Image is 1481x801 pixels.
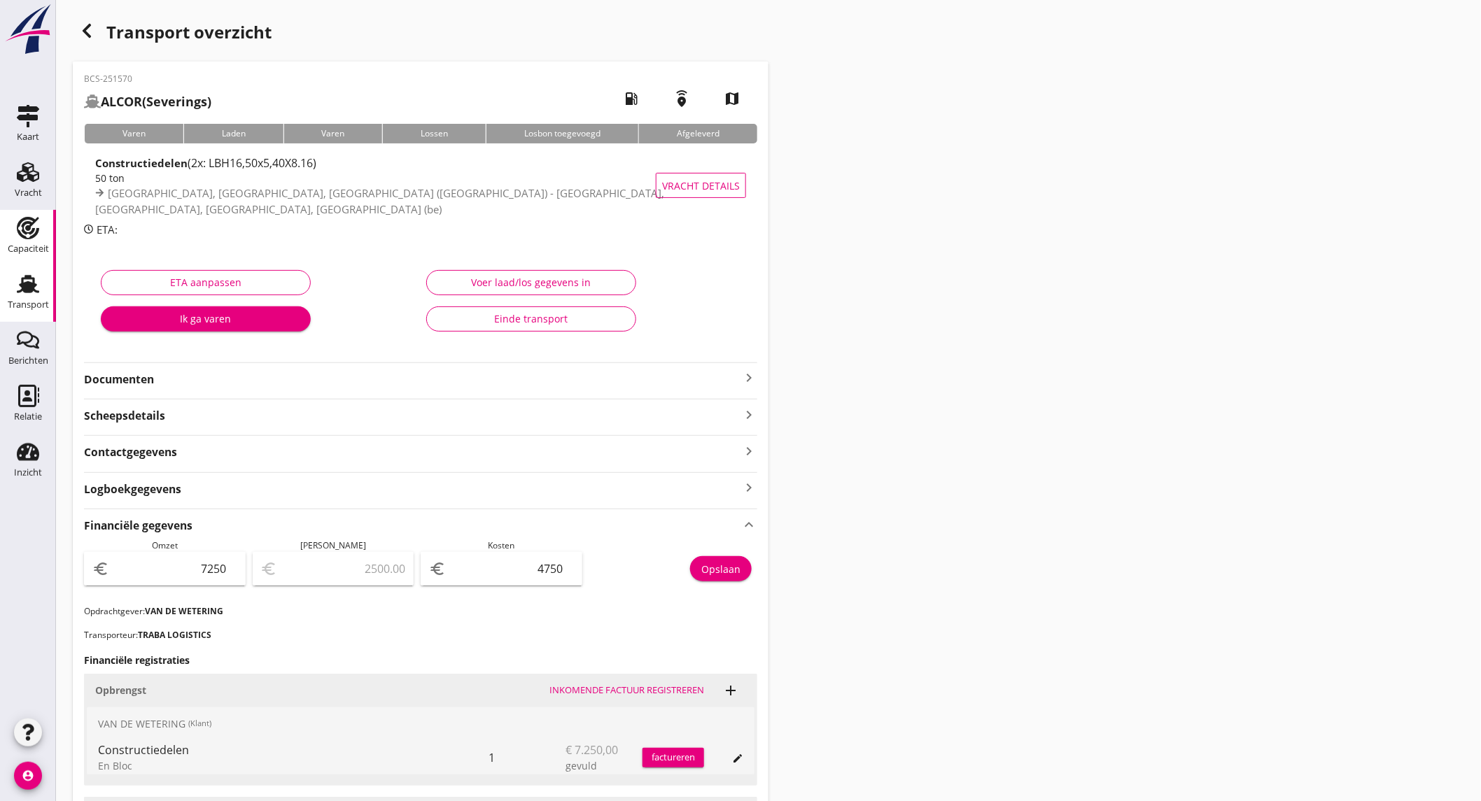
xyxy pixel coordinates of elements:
[732,753,743,764] i: edit
[489,741,566,774] div: 1
[188,155,316,171] span: (2x: LBH16,50x5,40X8.16)
[612,79,651,118] i: local_gas_station
[566,758,643,773] div: gevuld
[95,186,664,216] span: [GEOGRAPHIC_DATA], [GEOGRAPHIC_DATA], [GEOGRAPHIC_DATA] ([GEOGRAPHIC_DATA]) - [GEOGRAPHIC_DATA], ...
[73,17,768,50] div: Transport overzicht
[112,558,237,580] input: 0,00
[17,132,39,141] div: Kaart
[426,306,636,332] button: Einde transport
[8,356,48,365] div: Berichten
[3,3,53,55] img: logo-small.a267ee39.svg
[95,683,146,697] strong: Opbrengst
[14,412,42,421] div: Relatie
[382,124,486,143] div: Lossen
[138,629,211,641] strong: TRABA LOGISTICS
[101,306,311,332] button: Ik ga varen
[84,629,757,641] p: Transporteur:
[14,468,42,477] div: Inzicht
[656,173,746,198] button: Vracht details
[84,518,192,534] strong: Financiële gegevens
[15,188,42,197] div: Vracht
[145,605,223,617] strong: VAN DE WETERING
[713,79,752,118] i: map
[662,178,740,193] span: Vracht details
[8,300,49,309] div: Transport
[87,707,754,741] div: VAN DE WETERING
[740,369,757,386] i: keyboard_arrow_right
[449,558,574,580] input: 0,00
[662,79,701,118] i: emergency_share
[84,653,757,667] h3: Financiële registraties
[643,751,704,765] div: factureren
[740,515,757,534] i: keyboard_arrow_up
[426,270,636,295] button: Voer laad/los gegevens in
[8,244,49,253] div: Capaciteit
[113,275,299,290] div: ETA aanpassen
[283,124,383,143] div: Varen
[101,270,311,295] button: ETA aanpassen
[92,560,109,577] i: euro
[438,275,624,290] div: Voer laad/los gegevens in
[98,742,489,758] div: Constructiedelen
[690,556,752,581] button: Opslaan
[84,155,757,216] a: Constructiedelen(2x: LBH16,50x5,40X8.16)50 ton[GEOGRAPHIC_DATA], [GEOGRAPHIC_DATA], [GEOGRAPHIC_D...
[643,748,704,767] button: factureren
[95,156,188,170] strong: Constructiedelen
[84,124,183,143] div: Varen
[300,539,366,551] span: [PERSON_NAME]
[486,124,638,143] div: Losbon toegevoegd
[183,124,283,143] div: Laden
[84,92,211,111] h2: (Severings)
[112,311,300,326] div: Ik ga varen
[98,758,489,773] div: En Bloc
[188,718,211,730] small: (Klant)
[544,681,710,700] button: Inkomende factuur registreren
[488,539,514,551] span: Kosten
[84,408,165,424] strong: Scheepsdetails
[101,93,142,110] strong: ALCOR
[740,441,757,460] i: keyboard_arrow_right
[84,444,177,460] strong: Contactgegevens
[438,311,624,326] div: Einde transport
[152,539,178,551] span: Omzet
[84,481,181,497] strong: Logboekgegevens
[429,560,446,577] i: euro
[84,371,740,388] strong: Documenten
[549,683,704,697] div: Inkomende factuur registreren
[638,124,757,143] div: Afgeleverd
[84,605,757,618] p: Opdrachtgever:
[84,73,211,85] p: BCS-251570
[740,479,757,497] i: keyboard_arrow_right
[95,171,688,185] div: 50 ton
[97,222,118,236] span: ETA:
[14,762,42,790] i: account_circle
[722,682,739,699] i: add
[740,405,757,424] i: keyboard_arrow_right
[701,562,740,576] div: Opslaan
[566,742,618,758] span: € 7.250,00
